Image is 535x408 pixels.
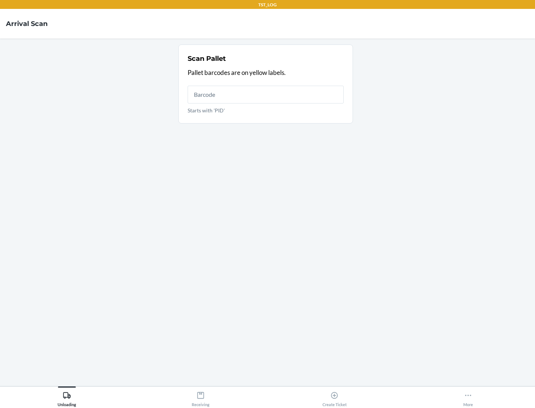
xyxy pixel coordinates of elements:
h4: Arrival Scan [6,19,48,29]
div: More [463,388,473,407]
h2: Scan Pallet [188,54,226,63]
div: Create Ticket [322,388,347,407]
div: Receiving [192,388,210,407]
p: TST_LOG [258,1,277,8]
p: Pallet barcodes are on yellow labels. [188,68,344,78]
button: Create Ticket [267,386,401,407]
button: More [401,386,535,407]
p: Starts with 'PID' [188,106,344,114]
button: Receiving [134,386,267,407]
div: Unloading [58,388,76,407]
input: Starts with 'PID' [188,86,344,103]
